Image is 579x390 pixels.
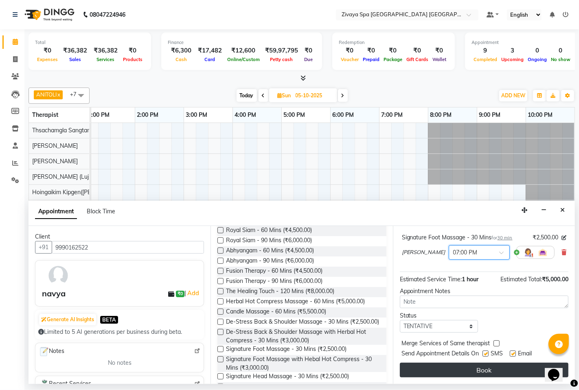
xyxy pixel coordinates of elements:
[498,235,513,241] span: 30 min
[35,57,60,62] span: Expenses
[282,109,307,121] a: 5:00 PM
[100,316,118,324] span: BETA
[491,349,503,359] span: SMS
[430,57,448,62] span: Wallet
[35,204,77,219] span: Appointment
[276,92,293,99] span: Sun
[226,287,334,297] span: The Healing Touch - 120 Mins (₹8,000.00)
[42,287,66,300] div: navya
[46,264,70,287] img: avatar
[36,91,57,98] span: ANITOLI
[545,357,571,382] iframe: chat widget
[400,276,462,283] span: Estimated Service Time:
[400,363,568,377] button: Book
[472,46,499,55] div: 9
[39,346,64,357] span: Notes
[21,3,77,26] img: logo
[379,109,405,121] a: 7:00 PM
[331,109,356,121] a: 6:00 PM
[135,109,161,121] a: 2:00 PM
[226,277,322,287] span: Fusion Therapy - 90 Mins (₹6,000.00)
[542,276,568,283] span: ₹5,000.00
[225,46,262,55] div: ₹12,600
[173,57,189,62] span: Cash
[226,246,314,256] span: Abhyangam - 60 Mins (₹4,500.00)
[533,233,558,242] span: ₹2,500.00
[499,46,526,55] div: 3
[195,46,225,55] div: ₹17,482
[561,235,566,240] i: Edit price
[518,349,532,359] span: Email
[557,204,568,217] button: Close
[57,91,60,98] a: x
[501,92,525,99] span: ADD NEW
[499,57,526,62] span: Upcoming
[549,57,572,62] span: No show
[523,248,533,257] img: Hairdresser.png
[233,109,259,121] a: 4:00 PM
[70,91,83,97] span: +7
[339,57,361,62] span: Voucher
[38,328,201,336] div: Limited to 5 AI generations per business during beta.
[90,46,121,55] div: ₹36,382
[549,46,572,55] div: 0
[492,235,513,241] small: for
[226,307,326,318] span: Candle Massage - 60 Mins (₹5,500.00)
[404,46,430,55] div: ₹0
[121,57,145,62] span: Products
[121,46,145,55] div: ₹0
[400,287,568,296] div: Appointment Notes
[35,232,204,241] div: Client
[428,109,454,121] a: 8:00 PM
[226,372,349,382] span: Signature Head Massage - 30 Mins (₹2,500.00)
[400,311,478,320] div: Status
[226,236,312,246] span: Royal Siam - 90 Mins (₹6,000.00)
[32,111,58,118] span: Therapist
[60,46,90,55] div: ₹36,382
[382,57,404,62] span: Package
[39,379,91,389] span: Recent Services
[32,188,129,196] span: Hoingaikim Kipgen([PERSON_NAME])
[526,57,549,62] span: Ongoing
[526,46,549,55] div: 0
[184,288,200,298] span: |
[472,57,499,62] span: Completed
[268,57,295,62] span: Petty cash
[32,173,94,180] span: [PERSON_NAME] (Lujik)
[538,248,548,257] img: Interior.png
[186,288,200,298] a: Add
[462,276,479,283] span: 1 hour
[32,142,78,149] span: [PERSON_NAME]
[32,158,78,165] span: [PERSON_NAME]
[361,57,382,62] span: Prepaid
[176,291,184,297] span: ₹0
[477,109,503,121] a: 9:00 PM
[35,39,145,46] div: Total
[226,267,322,277] span: Fusion Therapy - 60 Mins (₹4,500.00)
[226,345,347,355] span: Signature Foot Massage - 30 Mins (₹2,500.00)
[39,314,96,325] button: Generate AI Insights
[108,359,132,367] span: No notes
[184,109,210,121] a: 3:00 PM
[35,46,60,55] div: ₹0
[237,89,257,102] span: Today
[402,233,513,242] div: Signature Foot Massage - 30 Mins
[226,318,379,328] span: De-Stress Back & Shoulder Massage - 30 Mins (₹2,500.00)
[35,241,52,254] button: +91
[401,349,479,359] span: Send Appointment Details On
[293,90,334,102] input: 2025-10-05
[67,57,83,62] span: Sales
[52,241,204,254] input: Search by Name/Mobile/Email/Code
[401,339,490,349] span: Merge Services of Same therapist
[87,208,115,215] span: Block Time
[90,3,125,26] b: 08047224946
[361,46,382,55] div: ₹0
[499,90,527,101] button: ADD NEW
[339,39,448,46] div: Redemption
[226,226,312,236] span: Royal Siam - 60 Mins (₹4,500.00)
[225,57,262,62] span: Online/Custom
[203,57,217,62] span: Card
[32,127,115,134] span: Thsachamgla Sangtam (Achum)
[226,256,314,267] span: Abhyangam - 90 Mins (₹6,000.00)
[95,57,117,62] span: Services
